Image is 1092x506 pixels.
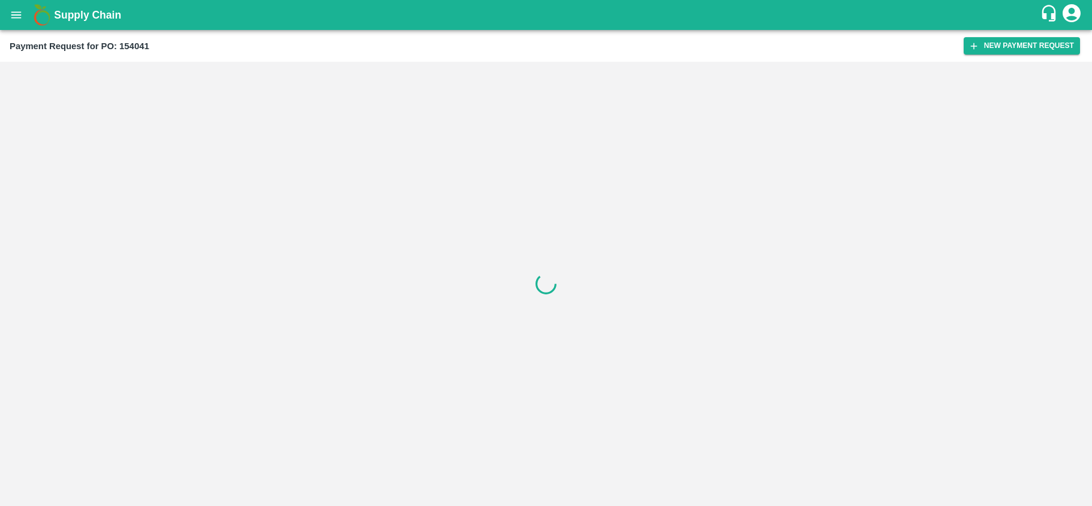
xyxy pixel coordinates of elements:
[10,41,149,51] b: Payment Request for PO: 154041
[54,7,1040,23] a: Supply Chain
[30,3,54,27] img: logo
[964,37,1080,55] button: New Payment Request
[1061,2,1082,28] div: account of current user
[2,1,30,29] button: open drawer
[1040,4,1061,26] div: customer-support
[54,9,121,21] b: Supply Chain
